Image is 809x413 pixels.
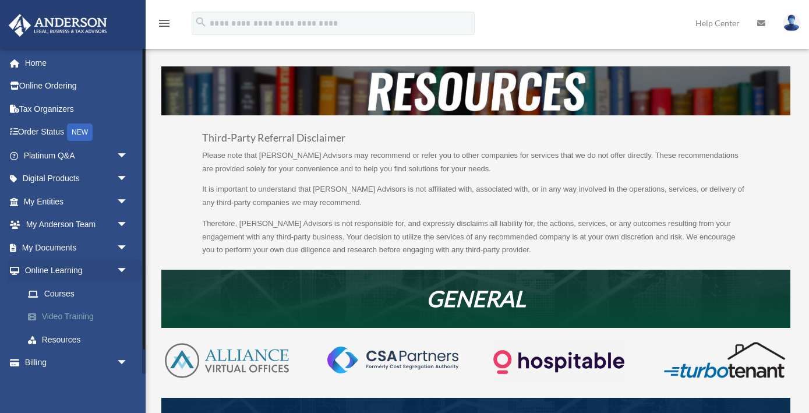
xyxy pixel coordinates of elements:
a: Video Training [16,305,146,329]
i: search [195,16,207,29]
img: AVO-logo-1-color [161,341,292,380]
a: menu [157,20,171,30]
a: Resources [16,328,140,351]
a: Online Learningarrow_drop_down [8,259,146,283]
span: arrow_drop_down [116,351,140,375]
span: arrow_drop_down [116,259,140,283]
h3: Third-Party Referral Disclaimer [202,133,750,149]
a: My Entitiesarrow_drop_down [8,190,146,213]
a: Digital Productsarrow_drop_down [8,167,146,190]
div: NEW [67,123,93,141]
img: User Pic [783,15,800,31]
p: Therefore, [PERSON_NAME] Advisors is not responsible for, and expressly disclaims all liability f... [202,217,750,257]
img: Anderson Advisors Platinum Portal [5,14,111,37]
a: Billingarrow_drop_down [8,351,146,375]
span: arrow_drop_down [116,144,140,168]
span: arrow_drop_down [116,213,140,237]
a: Tax Organizers [8,97,146,121]
em: GENERAL [426,285,526,312]
a: Platinum Q&Aarrow_drop_down [8,144,146,167]
a: Home [8,51,146,75]
a: Order StatusNEW [8,121,146,144]
a: Courses [16,282,146,305]
p: Please note that [PERSON_NAME] Advisors may recommend or refer you to other companies for service... [202,149,750,183]
a: My Documentsarrow_drop_down [8,236,146,259]
img: turbotenant [659,341,790,379]
a: My Anderson Teamarrow_drop_down [8,213,146,236]
span: arrow_drop_down [116,167,140,191]
a: Online Ordering [8,75,146,98]
img: resources-header [161,66,790,115]
span: arrow_drop_down [116,236,140,260]
p: It is important to understand that [PERSON_NAME] Advisors is not affiliated with, associated with... [202,183,750,217]
i: menu [157,16,171,30]
img: CSA-partners-Formerly-Cost-Segregation-Authority [327,347,458,373]
span: arrow_drop_down [116,190,140,214]
img: Logo-transparent-dark [493,341,624,383]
